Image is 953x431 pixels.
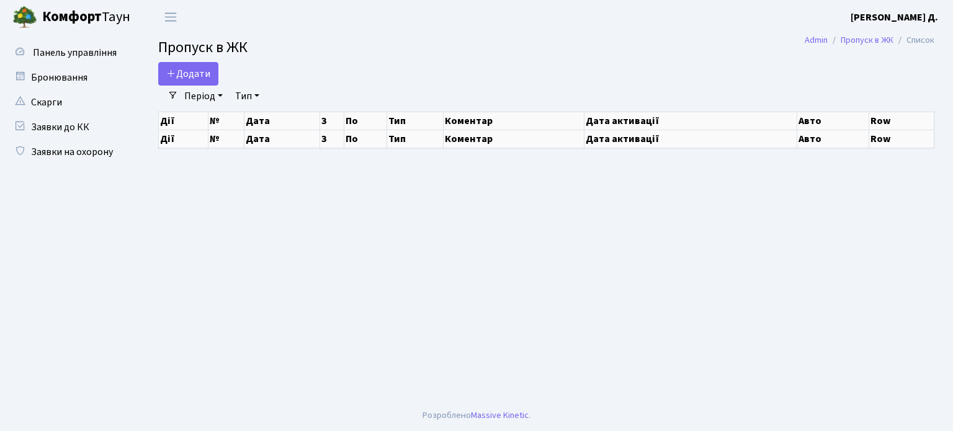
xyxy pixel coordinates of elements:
div: Розроблено . [423,409,530,422]
th: З [320,112,344,130]
a: Панель управління [6,40,130,65]
th: Дата [244,130,320,148]
a: Бронювання [6,65,130,90]
b: Комфорт [42,7,102,27]
th: Коментар [444,112,584,130]
th: Тип [387,130,443,148]
a: Заявки до КК [6,115,130,140]
button: Переключити навігацію [155,7,186,27]
img: logo.png [12,5,37,30]
th: По [344,112,387,130]
th: Дії [159,130,208,148]
a: Admin [805,33,828,47]
th: Дата [244,112,320,130]
a: Скарги [6,90,130,115]
th: Дії [159,112,208,130]
a: Заявки на охорону [6,140,130,164]
th: Дата активації [584,130,797,148]
th: № [208,112,244,130]
a: Тип [230,86,264,107]
th: Авто [797,112,869,130]
span: Панель управління [33,46,117,60]
b: [PERSON_NAME] Д. [851,11,938,24]
th: Дата активації [584,112,797,130]
a: Додати [158,62,218,86]
a: Пропуск в ЖК [841,33,893,47]
th: З [320,130,344,148]
th: Авто [797,130,869,148]
a: Massive Kinetic [471,409,529,422]
nav: breadcrumb [786,27,953,53]
th: № [208,130,244,148]
th: Коментар [444,130,584,148]
a: [PERSON_NAME] Д. [851,10,938,25]
span: Пропуск в ЖК [158,37,248,58]
span: Додати [166,67,210,81]
li: Список [893,33,934,47]
th: По [344,130,387,148]
th: Тип [387,112,443,130]
a: Період [179,86,228,107]
th: Row [869,112,934,130]
span: Таун [42,7,130,28]
th: Row [869,130,934,148]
